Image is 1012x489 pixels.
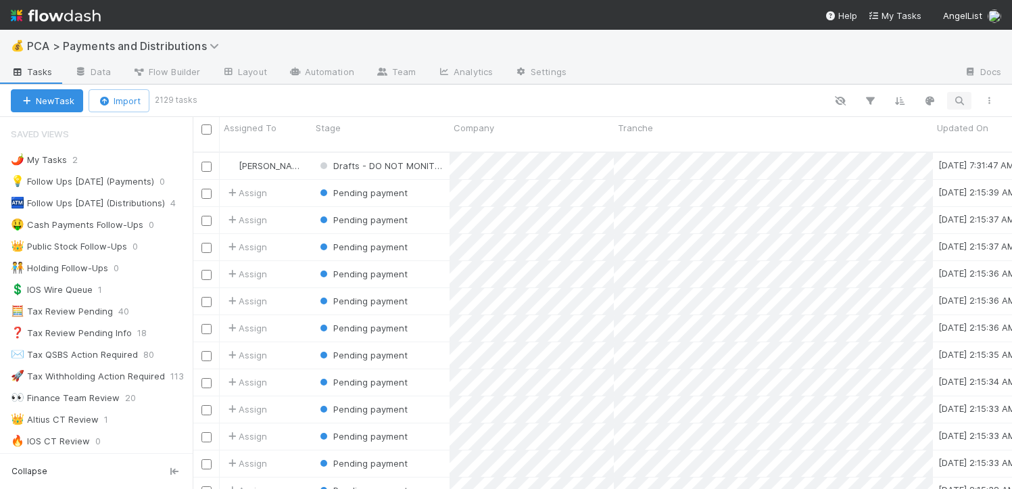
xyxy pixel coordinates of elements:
[11,370,24,381] span: 🚀
[201,324,212,334] input: Toggle Row Selected
[170,368,197,385] span: 113
[89,89,149,112] button: Import
[937,121,988,135] span: Updated On
[170,195,189,212] span: 4
[225,213,267,227] span: Assign
[317,458,408,469] span: Pending payment
[118,303,143,320] span: 40
[11,65,53,78] span: Tasks
[317,269,408,279] span: Pending payment
[225,267,267,281] span: Assign
[143,346,168,363] span: 80
[11,413,24,425] span: 👑
[11,240,24,252] span: 👑
[160,173,178,190] span: 0
[225,402,267,416] span: Assign
[317,187,408,198] span: Pending payment
[11,465,47,478] span: Collapse
[427,62,504,84] a: Analytics
[11,197,24,208] span: 🏧
[225,159,305,172] div: [PERSON_NAME]
[149,216,168,233] span: 0
[11,4,101,27] img: logo-inverted-e16ddd16eac7371096b0.svg
[317,267,408,281] div: Pending payment
[317,402,408,416] div: Pending payment
[201,432,212,442] input: Toggle Row Selected
[943,10,982,21] span: AngelList
[454,121,494,135] span: Company
[201,459,212,469] input: Toggle Row Selected
[11,368,165,385] div: Tax Withholding Action Required
[201,162,212,172] input: Toggle Row Selected
[825,9,857,22] div: Help
[317,241,408,252] span: Pending payment
[317,160,447,171] span: Drafts - DO NOT MONITOR
[95,433,114,450] span: 0
[11,325,132,342] div: Tax Review Pending Info
[225,457,267,470] span: Assign
[317,214,408,225] span: Pending payment
[225,375,267,389] span: Assign
[953,62,1012,84] a: Docs
[11,120,69,147] span: Saved Views
[317,296,408,306] span: Pending payment
[11,327,24,338] span: ❓
[122,62,211,84] a: Flow Builder
[201,189,212,199] input: Toggle Row Selected
[11,218,24,230] span: 🤑
[11,175,24,187] span: 💡
[225,186,267,200] span: Assign
[225,294,267,308] span: Assign
[11,216,143,233] div: Cash Payments Follow-Ups
[317,294,408,308] div: Pending payment
[317,431,408,442] span: Pending payment
[11,281,93,298] div: IOS Wire Queue
[114,260,132,277] span: 0
[868,9,921,22] a: My Tasks
[11,348,24,360] span: ✉️
[201,124,212,135] input: Toggle All Rows Selected
[317,186,408,200] div: Pending payment
[11,411,99,428] div: Altius CT Review
[226,160,237,171] img: avatar_c6c9a18c-a1dc-4048-8eac-219674057138.png
[988,9,1001,23] img: avatar_e7d5656d-bda2-4d83-89d6-b6f9721f96bd.png
[11,262,24,273] span: 🧑‍🤝‍🧑
[11,40,24,51] span: 💰
[225,240,267,254] span: Assign
[132,238,151,255] span: 0
[27,39,226,53] span: PCA > Payments and Distributions
[317,348,408,362] div: Pending payment
[211,62,278,84] a: Layout
[11,89,83,112] button: NewTask
[317,375,408,389] div: Pending payment
[11,173,154,190] div: Follow Ups [DATE] (Payments)
[225,348,267,362] span: Assign
[317,404,408,415] span: Pending payment
[317,323,408,333] span: Pending payment
[317,429,408,443] div: Pending payment
[239,160,307,171] span: [PERSON_NAME]
[504,62,577,84] a: Settings
[98,281,116,298] span: 1
[137,325,160,342] span: 18
[201,243,212,253] input: Toggle Row Selected
[201,216,212,226] input: Toggle Row Selected
[11,392,24,403] span: 👀
[225,429,267,443] span: Assign
[11,390,120,406] div: Finance Team Review
[201,351,212,361] input: Toggle Row Selected
[132,65,200,78] span: Flow Builder
[365,62,427,84] a: Team
[11,433,90,450] div: IOS CT Review
[104,411,122,428] span: 1
[278,62,365,84] a: Automation
[64,62,122,84] a: Data
[11,238,127,255] div: Public Stock Follow-Ups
